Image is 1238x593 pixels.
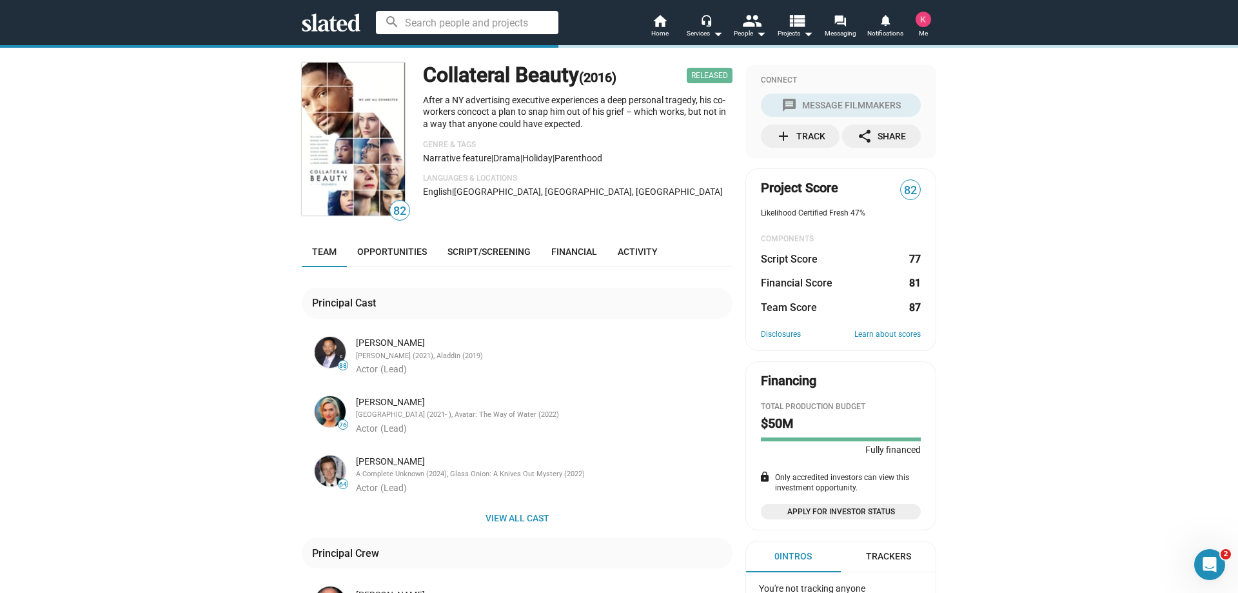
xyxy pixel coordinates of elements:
span: Script/Screening [447,246,531,257]
img: Edward Norton [315,456,346,487]
div: [PERSON_NAME] (2021), Aladdin (2019) [356,352,730,361]
mat-icon: view_list [787,11,806,30]
img: Kirill Gerakov [916,12,931,27]
div: Principal Cast [312,296,381,310]
span: Actor [356,364,378,374]
div: People [734,26,766,41]
span: English [423,186,452,197]
span: Holiday [522,153,553,163]
span: | [491,153,493,163]
h2: $50M [761,415,793,432]
span: Opportunities [357,246,427,257]
span: Actor [356,423,378,434]
a: Learn about scores [854,330,921,340]
span: Released [687,68,732,83]
span: 82 [390,203,409,220]
span: View all cast [312,507,722,530]
span: Projects [778,26,813,41]
div: Services [687,26,723,41]
span: Project Score [761,179,838,197]
div: 0 Intros [774,550,812,563]
a: Team [302,236,347,267]
span: 64 [339,481,348,488]
span: (Lead) [380,423,407,434]
dd: 81 [909,276,921,290]
a: Home [637,13,682,41]
span: Apply for Investor Status [769,505,913,518]
mat-icon: arrow_drop_down [800,26,816,41]
mat-icon: share [857,128,872,144]
span: Narrative feature [423,153,491,163]
div: Connect [761,75,921,86]
a: Notifications [863,13,908,41]
img: Kate Winslet [315,396,346,427]
div: Likelihood Certified Fresh 47% [761,208,921,219]
p: Genre & Tags [423,140,732,150]
mat-icon: home [652,13,667,28]
span: Activity [618,246,658,257]
span: Team [312,246,337,257]
div: Principal Crew [312,547,384,560]
div: [GEOGRAPHIC_DATA] (2021- ), Avatar: The Way of Water (2022) [356,410,730,420]
span: | [452,186,454,197]
span: Drama [493,153,520,163]
span: Home [651,26,669,41]
input: Search people and projects [376,11,558,34]
button: Kirill GerakovMe [908,9,939,43]
span: Actor [356,483,378,493]
span: Financial [551,246,597,257]
mat-icon: add [776,128,791,144]
a: Script/Screening [437,236,541,267]
div: Track [776,125,825,148]
a: Apply for Investor Status [761,504,921,519]
mat-icon: message [781,97,797,113]
span: Fully financed [860,444,921,456]
h1: Collateral Beauty [423,61,616,89]
span: (Lead) [380,364,407,374]
span: parenthood [555,153,602,163]
a: Financial [541,236,607,267]
mat-icon: lock [759,471,771,483]
p: After a NY advertising executive experiences a deep personal tragedy, his co-workers concoct a pl... [423,94,732,130]
a: Activity [607,236,668,267]
span: | [553,153,555,163]
iframe: Intercom live chat [1194,549,1225,580]
span: 2 [1221,549,1231,559]
div: Only accredited investors can view this investment opportunity. [761,473,921,494]
button: Services [682,13,727,41]
button: Track [761,125,840,148]
dd: 87 [909,301,921,314]
div: Total Production budget [761,402,921,412]
span: Notifications [867,26,903,41]
button: People [727,13,772,41]
span: 82 [901,182,920,199]
mat-icon: people [742,11,761,30]
span: | [520,153,522,163]
span: [GEOGRAPHIC_DATA], [GEOGRAPHIC_DATA], [GEOGRAPHIC_DATA] [454,186,723,197]
dt: Script Score [761,252,818,266]
button: Projects [772,13,818,41]
span: 88 [339,362,348,370]
div: Message Filmmakers [781,94,901,117]
div: Trackers [866,550,911,563]
img: Will Smith [315,337,346,368]
button: View all cast [302,507,732,530]
mat-icon: headset_mic [700,14,712,26]
a: Opportunities [347,236,437,267]
span: Me [919,26,928,41]
mat-icon: arrow_drop_down [753,26,769,41]
button: Share [842,125,921,148]
button: Message Filmmakers [761,94,921,117]
span: (Lead) [380,483,407,493]
mat-icon: arrow_drop_down [710,26,725,41]
span: (2016) [579,70,616,85]
span: 76 [339,421,348,429]
dt: Financial Score [761,276,832,290]
div: A Complete Unknown (2024), Glass Onion: A Knives Out Mystery (2022) [356,470,730,479]
img: Collateral Beauty [302,63,405,216]
dt: Team Score [761,301,817,314]
div: [PERSON_NAME] [356,337,730,349]
span: Messaging [825,26,856,41]
mat-icon: notifications [879,14,891,26]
